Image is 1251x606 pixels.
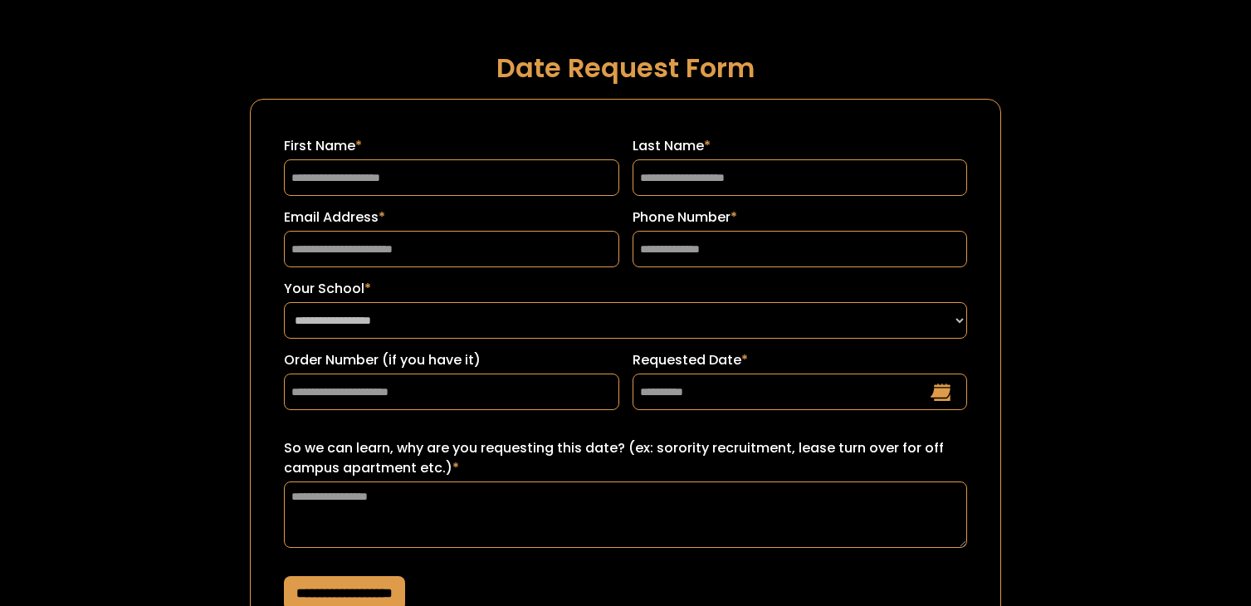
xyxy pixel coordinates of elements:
[284,438,966,478] label: So we can learn, why are you requesting this date? (ex: sorority recruitment, lease turn over for...
[633,208,967,227] label: Phone Number
[284,136,618,156] label: First Name
[250,53,1000,82] h1: Date Request Form
[633,350,967,370] label: Requested Date
[284,279,966,299] label: Your School
[633,136,967,156] label: Last Name
[284,208,618,227] label: Email Address
[284,350,618,370] label: Order Number (if you have it)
